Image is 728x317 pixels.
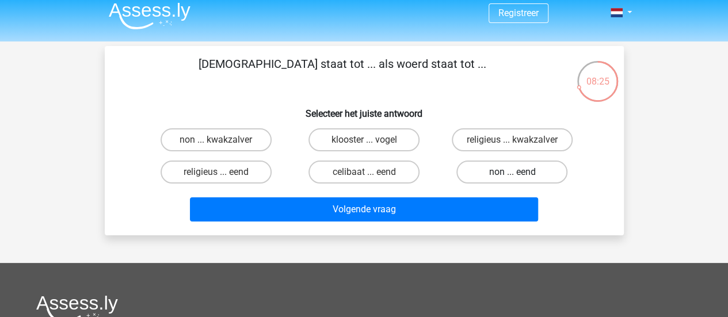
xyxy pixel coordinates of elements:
[109,2,190,29] img: Assessly
[161,161,272,184] label: religieus ... eend
[452,128,573,151] label: religieus ... kwakzalver
[190,197,538,221] button: Volgende vraag
[123,99,605,119] h6: Selecteer het juiste antwoord
[123,55,562,90] p: [DEMOGRAPHIC_DATA] staat tot ... als woerd staat tot ...
[498,7,539,18] a: Registreer
[308,128,420,151] label: klooster ... vogel
[576,60,619,89] div: 08:25
[456,161,567,184] label: non ... eend
[308,161,420,184] label: celibaat ... eend
[161,128,272,151] label: non ... kwakzalver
